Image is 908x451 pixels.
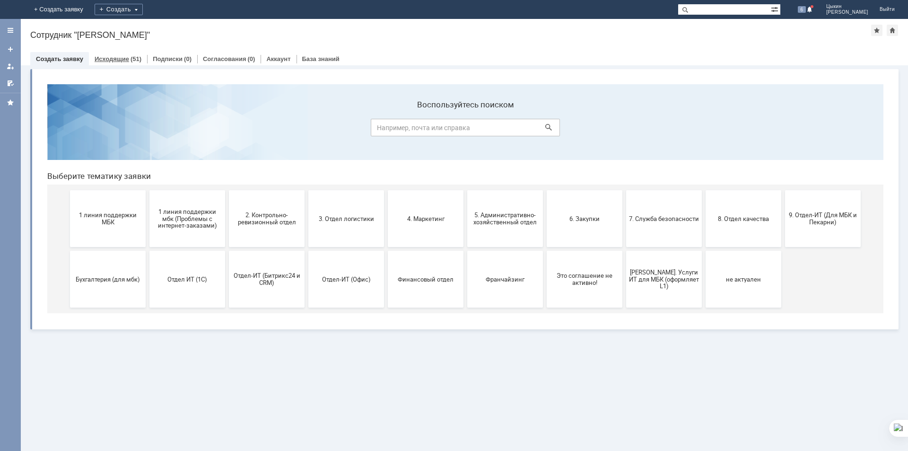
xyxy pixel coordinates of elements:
[887,25,898,36] div: Сделать домашней страницей
[428,114,503,170] button: 5. Административно-хозяйственный отдел
[113,199,183,206] span: Отдел ИТ (1С)
[110,114,185,170] button: 1 линия поддержки мбк (Проблемы с интернет-заказами)
[30,114,106,170] button: 1 линия поддержки МБК
[153,55,183,62] a: Подписки
[269,174,344,231] button: Отдел-ИТ (Офис)
[669,138,739,145] span: 8. Отдел качества
[510,138,580,145] span: 6. Закупки
[33,199,103,206] span: Бухгалтерия (для мбк)
[798,6,806,13] span: 6
[586,174,662,231] button: [PERSON_NAME]. Услуги ИТ для МБК (оформляет L1)
[771,4,780,13] span: Расширенный поиск
[192,195,262,210] span: Отдел-ИТ (Битрикс24 и CRM)
[248,55,255,62] div: (0)
[826,4,868,9] span: Цыкин
[348,174,424,231] button: Финансовый отдел
[302,55,340,62] a: База знаний
[428,174,503,231] button: Франчайзинг
[110,174,185,231] button: Отдел ИТ (1С)
[510,195,580,210] span: Это соглашение не активно!
[184,55,192,62] div: (0)
[271,199,341,206] span: Отдел-ИТ (Офис)
[271,138,341,145] span: 3. Отдел логистики
[33,135,103,149] span: 1 линия поддержки МБК
[95,55,129,62] a: Исходящие
[189,114,265,170] button: 2. Контрольно-ревизионный отдел
[3,59,18,74] a: Мои заявки
[266,55,290,62] a: Аккаунт
[331,23,520,33] label: Воспользуйтесь поиском
[430,199,500,206] span: Франчайзинг
[30,174,106,231] button: Бухгалтерия (для мбк)
[826,9,868,15] span: [PERSON_NAME]
[36,55,83,62] a: Создать заявку
[30,30,871,40] div: Сотрудник "[PERSON_NAME]"
[589,192,659,213] span: [PERSON_NAME]. Услуги ИТ для МБК (оформляет L1)
[131,55,141,62] div: (51)
[203,55,246,62] a: Согласования
[666,114,742,170] button: 8. Отдел качества
[3,76,18,91] a: Мои согласования
[871,25,882,36] div: Добавить в избранное
[748,135,818,149] span: 9. Отдел-ИТ (Для МБК и Пекарни)
[586,114,662,170] button: 7. Служба безопасности
[666,174,742,231] button: не актуален
[669,199,739,206] span: не актуален
[348,114,424,170] button: 4. Маркетинг
[745,114,821,170] button: 9. Отдел-ИТ (Для МБК и Пекарни)
[95,4,143,15] div: Создать
[589,138,659,145] span: 7. Служба безопасности
[3,42,18,57] a: Создать заявку
[192,135,262,149] span: 2. Контрольно-ревизионный отдел
[351,199,421,206] span: Финансовый отдел
[507,114,583,170] button: 6. Закупки
[269,114,344,170] button: 3. Отдел логистики
[351,138,421,145] span: 4. Маркетинг
[189,174,265,231] button: Отдел-ИТ (Битрикс24 и CRM)
[507,174,583,231] button: Это соглашение не активно!
[8,95,844,104] header: Выберите тематику заявки
[113,131,183,152] span: 1 линия поддержки мбк (Проблемы с интернет-заказами)
[430,135,500,149] span: 5. Административно-хозяйственный отдел
[331,42,520,60] input: Например, почта или справка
